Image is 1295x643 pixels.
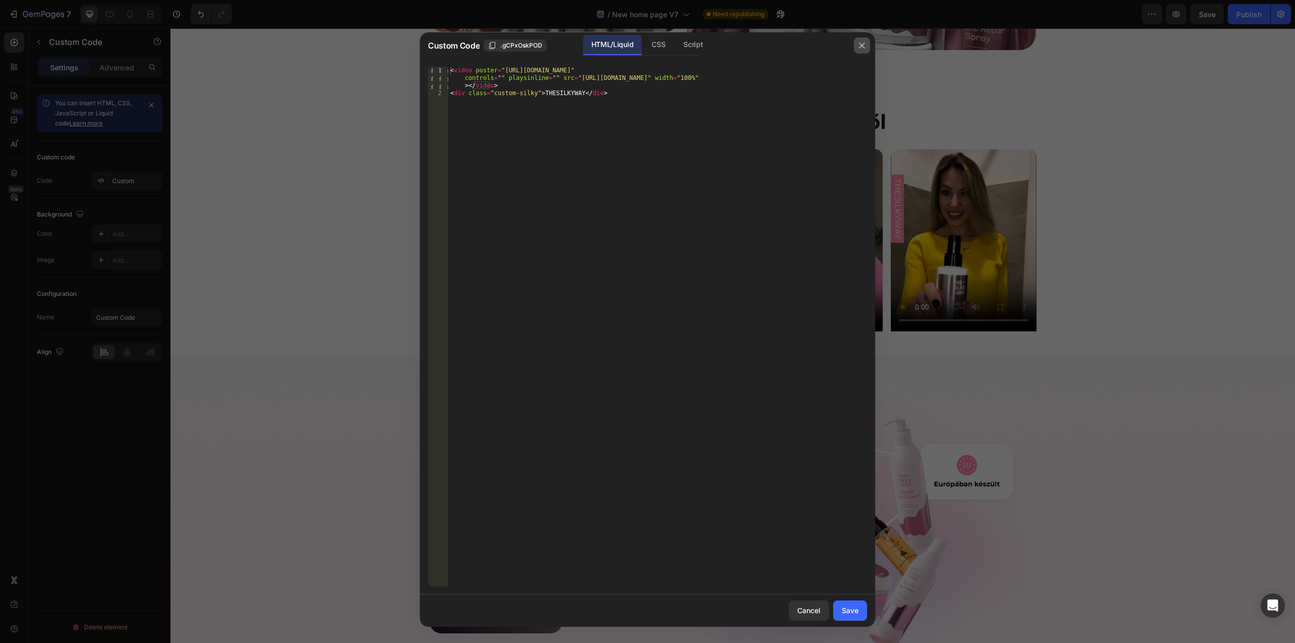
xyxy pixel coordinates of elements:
div: 1 [428,67,448,90]
div: THESILKYWAY [567,146,580,215]
div: Script [675,35,711,55]
div: Open Intercom Messenger [1261,593,1285,618]
button: .gCPxOskPOD [484,39,547,52]
a: 👉 Nézd meg termékeinket [259,581,393,605]
button: Save [833,601,867,621]
div: THESILKYWAY [259,146,272,215]
div: THESILKYWAY [413,146,426,215]
h2: Tudományosan alátámasztott, és hatékony formulák [259,399,508,498]
div: CSS [643,35,673,55]
p: 👉 Nézd meg termékeinket [271,587,380,598]
div: HTML/Liquid [583,35,641,55]
span: Custom Code [428,39,480,52]
div: Save [842,605,858,616]
div: Custom Code [272,126,315,136]
div: THESILKYWAY [720,146,733,215]
div: Cancel [797,605,821,616]
p: Hosszabb, dúsabb, egészségesebb hajra vágysz? Hajápoló termékeink, klinikailag igazolt hatóanyago... [260,499,507,564]
div: 2 [428,90,448,97]
span: természetes [260,424,503,473]
button: Cancel [789,601,829,621]
span: .gCPxOskPOD [500,41,542,50]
